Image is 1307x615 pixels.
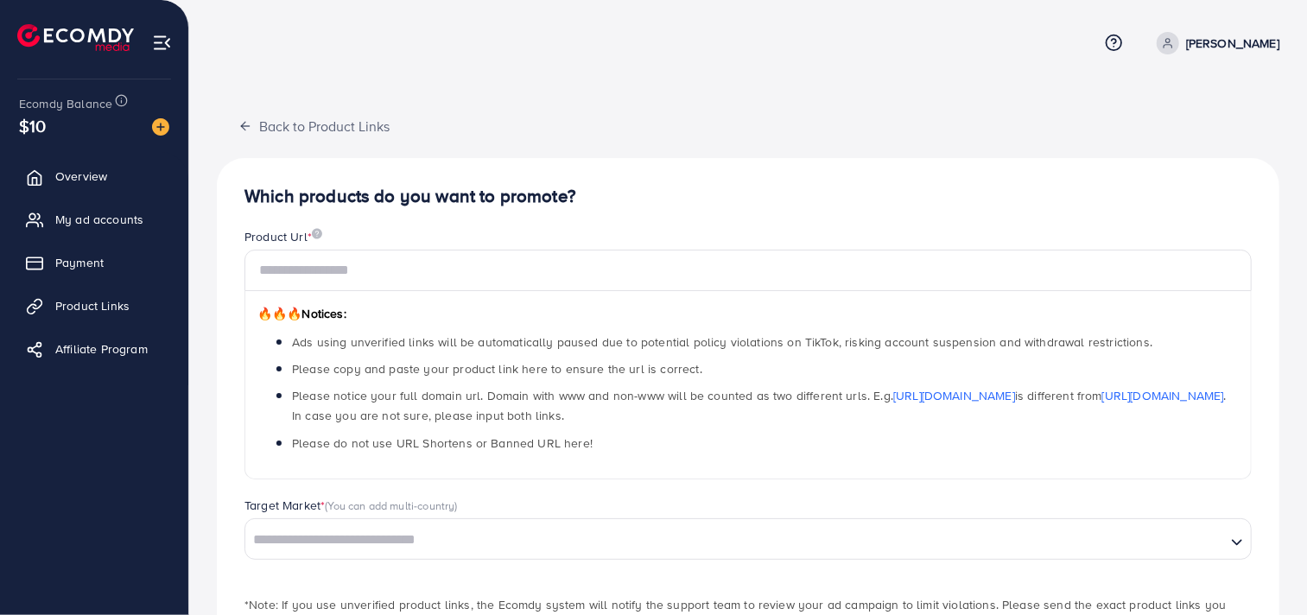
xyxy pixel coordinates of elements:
img: logo [17,24,134,51]
p: [PERSON_NAME] [1186,33,1279,54]
span: Please notice your full domain url. Domain with www and non-www will be counted as two different ... [292,387,1227,424]
span: Please copy and paste your product link here to ensure the url is correct. [292,360,702,377]
button: Back to Product Links [217,107,411,144]
span: Notices: [257,305,346,322]
a: Payment [13,245,175,280]
img: image [312,228,322,239]
img: menu [152,33,172,53]
span: $10 [19,113,46,138]
span: Product Links [55,297,130,314]
div: Search for option [244,518,1252,560]
a: [URL][DOMAIN_NAME] [893,387,1015,404]
span: Payment [55,254,104,271]
a: [PERSON_NAME] [1150,32,1279,54]
label: Target Market [244,497,458,514]
img: image [152,118,169,136]
span: (You can add multi-country) [325,498,457,513]
label: Product Url [244,228,322,245]
iframe: Chat [1234,537,1294,602]
a: [URL][DOMAIN_NAME] [1102,387,1224,404]
a: Product Links [13,288,175,323]
h4: Which products do you want to promote? [244,186,1252,207]
span: My ad accounts [55,211,143,228]
input: Search for option [247,527,1224,554]
span: Ads using unverified links will be automatically paused due to potential policy violations on Tik... [292,333,1152,351]
span: Overview [55,168,107,185]
a: My ad accounts [13,202,175,237]
a: Overview [13,159,175,193]
span: Affiliate Program [55,340,148,358]
span: 🔥🔥🔥 [257,305,301,322]
span: Please do not use URL Shortens or Banned URL here! [292,434,593,452]
span: Ecomdy Balance [19,95,112,112]
a: Affiliate Program [13,332,175,366]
